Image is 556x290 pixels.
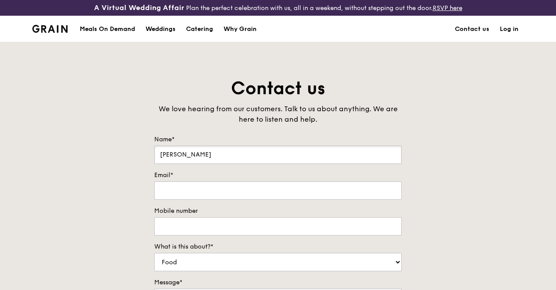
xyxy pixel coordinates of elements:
[154,278,402,287] label: Message*
[450,16,495,42] a: Contact us
[32,15,68,41] a: GrainGrain
[218,16,262,42] a: Why Grain
[146,16,176,42] div: Weddings
[154,104,402,125] div: We love hearing from our customers. Talk to us about anything. We are here to listen and help.
[154,207,402,215] label: Mobile number
[154,242,402,251] label: What is this about?*
[181,16,218,42] a: Catering
[94,3,184,12] h3: A Virtual Wedding Affair
[433,4,462,12] a: RSVP here
[224,16,257,42] div: Why Grain
[80,16,135,42] div: Meals On Demand
[32,25,68,33] img: Grain
[495,16,524,42] a: Log in
[154,171,402,180] label: Email*
[154,77,402,100] h1: Contact us
[186,16,213,42] div: Catering
[140,16,181,42] a: Weddings
[154,135,402,144] label: Name*
[93,3,464,12] div: Plan the perfect celebration with us, all in a weekend, without stepping out the door.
